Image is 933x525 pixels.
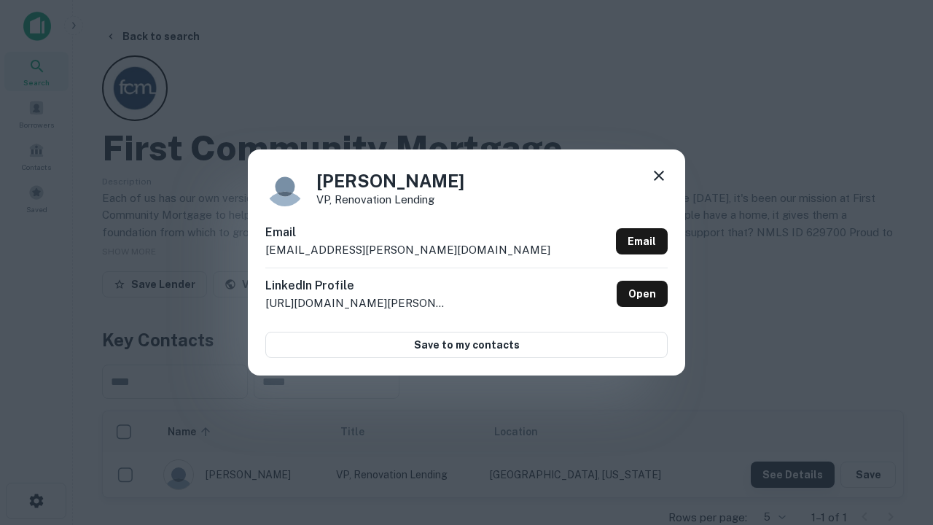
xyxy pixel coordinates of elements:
p: VP, Renovation Lending [316,194,464,205]
h6: Email [265,224,550,241]
iframe: Chat Widget [860,408,933,478]
p: [URL][DOMAIN_NAME][PERSON_NAME] [265,295,448,312]
button: Save to my contacts [265,332,668,358]
a: Open [617,281,668,307]
p: [EMAIL_ADDRESS][PERSON_NAME][DOMAIN_NAME] [265,241,550,259]
img: 9c8pery4andzj6ohjkjp54ma2 [265,167,305,206]
a: Email [616,228,668,254]
h6: LinkedIn Profile [265,277,448,295]
h4: [PERSON_NAME] [316,168,464,194]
